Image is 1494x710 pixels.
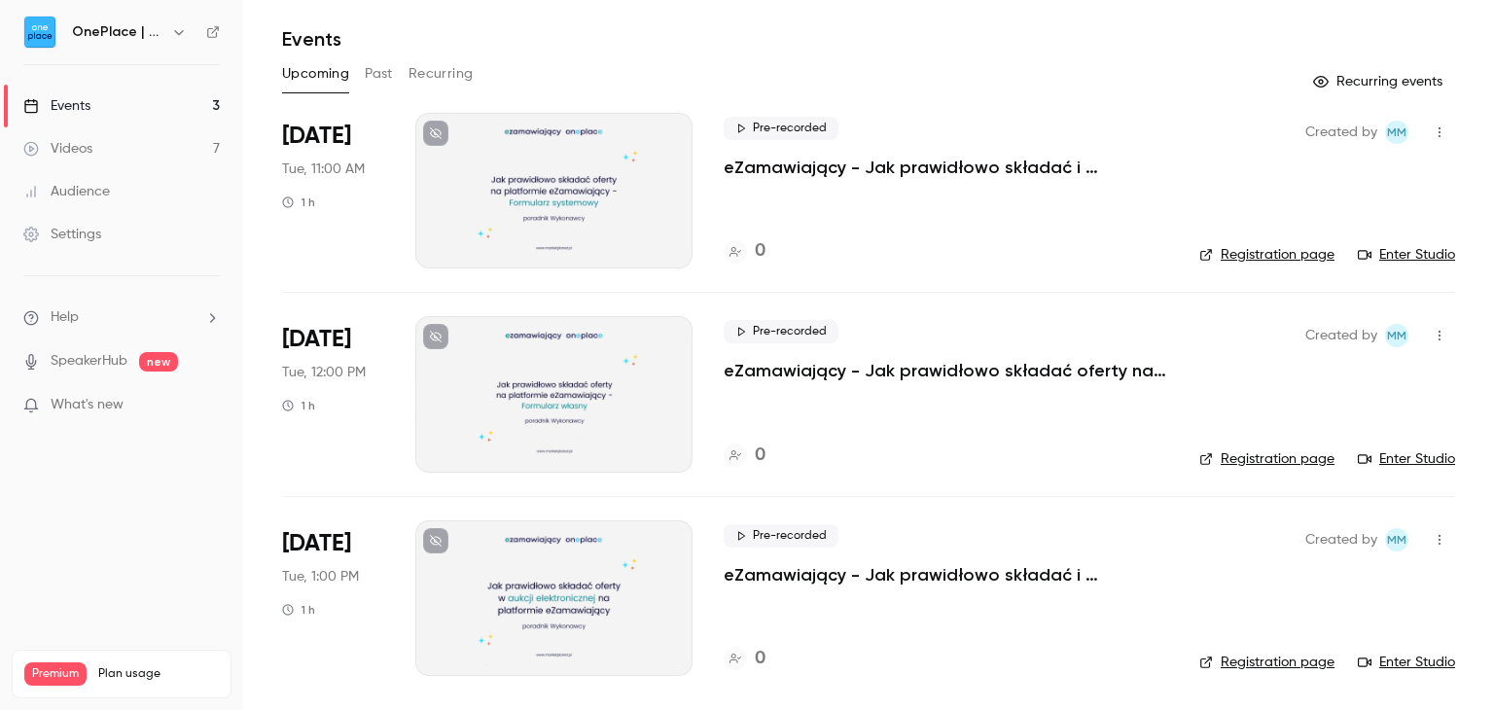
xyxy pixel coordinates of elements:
a: Enter Studio [1358,653,1455,672]
h4: 0 [755,646,765,672]
span: Tue, 12:00 PM [282,363,366,382]
div: 1 h [282,398,315,413]
h1: Events [282,27,341,51]
span: Help [51,307,79,328]
span: Created by [1305,121,1377,144]
div: Videos [23,139,92,159]
div: Sep 30 Tue, 11:00 AM (Europe/Warsaw) [282,113,384,268]
div: Events [23,96,90,116]
div: 1 h [282,602,315,618]
span: [DATE] [282,528,351,559]
span: Pre-recorded [724,117,838,140]
h6: OnePlace | Powered by Hubexo [72,22,163,42]
button: Recurring [409,58,474,89]
div: 1 h [282,195,315,210]
span: Premium [24,662,87,686]
li: help-dropdown-opener [23,307,220,328]
span: Marketplanet Marketing [1385,528,1408,551]
a: Enter Studio [1358,449,1455,469]
span: [DATE] [282,121,351,152]
a: 0 [724,238,765,265]
span: MM [1387,324,1406,347]
span: MM [1387,528,1406,551]
a: Enter Studio [1358,245,1455,265]
span: Created by [1305,324,1377,347]
span: Tue, 1:00 PM [282,567,359,586]
a: Registration page [1199,449,1334,469]
a: eZamawiający - Jak prawidłowo składać i podpisywać oferty w aukcji elektronicznej [724,563,1168,586]
span: MM [1387,121,1406,144]
span: new [139,352,178,372]
h4: 0 [755,238,765,265]
h4: 0 [755,443,765,469]
img: OnePlace | Powered by Hubexo [24,17,55,48]
span: [DATE] [282,324,351,355]
span: Created by [1305,528,1377,551]
button: Recurring events [1304,66,1455,97]
span: Pre-recorded [724,320,838,343]
a: eZamawiający - Jak prawidłowo składać i podpisywać oferty na postępowaniu z formularzem systemowym [724,156,1168,179]
div: Audience [23,182,110,201]
a: SpeakerHub [51,351,127,372]
a: 0 [724,443,765,469]
a: eZamawiający - Jak prawidłowo składać oferty na postępowaniu z formularzem własnym [724,359,1168,382]
span: Plan usage [98,666,219,682]
a: Registration page [1199,653,1334,672]
div: Settings [23,225,101,244]
a: 0 [724,646,765,672]
iframe: Noticeable Trigger [196,397,220,414]
button: Upcoming [282,58,349,89]
button: Past [365,58,393,89]
span: Pre-recorded [724,524,838,548]
span: Marketplanet Marketing [1385,324,1408,347]
span: Tue, 11:00 AM [282,160,365,179]
span: Marketplanet Marketing [1385,121,1408,144]
div: Sep 30 Tue, 1:00 PM (Europe/Warsaw) [282,520,384,676]
a: Registration page [1199,245,1334,265]
span: What's new [51,395,124,415]
div: Sep 30 Tue, 12:00 PM (Europe/Warsaw) [282,316,384,472]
